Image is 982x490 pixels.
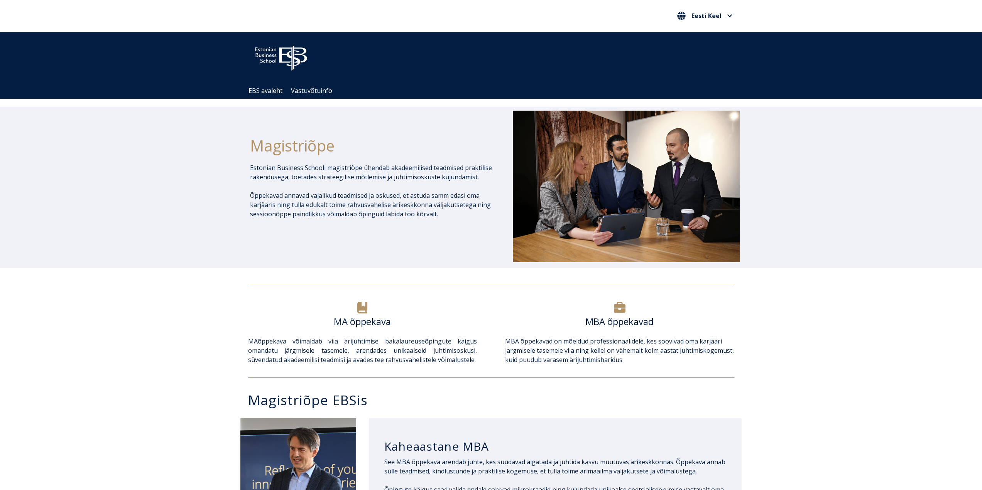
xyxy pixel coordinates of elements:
nav: Vali oma keel [675,10,734,22]
a: MA [248,337,258,345]
img: DSC_1073 [513,111,740,262]
span: Community for Growth and Resp [462,53,557,62]
a: MBA [505,337,519,345]
p: Estonian Business Schooli magistriõpe ühendab akadeemilised teadmised praktilise rakendusega, toe... [250,163,492,182]
h3: Magistriõpe EBSis [248,393,742,407]
a: EBS avaleht [248,86,282,95]
p: Õppekavad annavad vajalikud teadmised ja oskused, et astuda samm edasi oma karjääris ning tulla e... [250,191,492,219]
a: Vastuvõtuinfo [291,86,332,95]
img: ebs_logo2016_white [248,40,314,73]
span: Eesti Keel [691,13,722,19]
h1: Magistriõpe [250,136,492,155]
div: Navigation Menu [244,83,746,99]
h6: MBA õppekavad [505,316,734,327]
span: õppekava võimaldab viia ärijuhtimise bakalaureuseõpingute käigus omandatu järgmisele tasemele, ar... [248,337,477,364]
p: õppekavad on mõeldud professionaalidele, kes soovivad oma karjääri järgmisele tasemele viia ning ... [505,337,734,364]
p: See MBA õppekava arendab juhte, kes suudavad algatada ja juhtida kasvu muutuvas ärikeskkonnas. Õp... [384,457,727,476]
button: Eesti Keel [675,10,734,22]
h3: Kaheaastane MBA [384,439,727,454]
h6: MA õppekava [248,316,477,327]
